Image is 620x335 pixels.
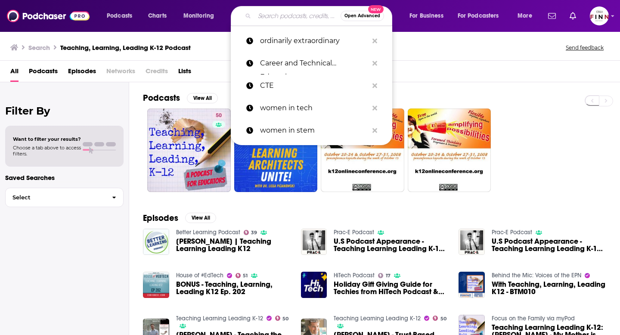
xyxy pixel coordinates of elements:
a: Behind the Mic: Voices of the EPN [492,272,581,279]
a: 50 [275,316,289,321]
a: Prac-E Podcast [334,229,374,236]
h2: Filter By [5,105,124,117]
span: More [518,10,532,22]
h2: Episodes [143,213,178,223]
img: Holiday Gift Giving Guide for Techies from HiTech Podcast & Teaching Learning Leading K-12 [301,272,327,298]
button: Show profile menu [590,6,609,25]
img: Podchaser - Follow, Share and Rate Podcasts [7,8,90,24]
a: women in tech [231,97,392,119]
span: Holiday Gift Giving Guide for Techies from HiTech Podcast & Teaching Learning Leading K-12 [334,281,448,295]
a: Show notifications dropdown [545,9,559,23]
button: Open AdvancedNew [341,11,384,21]
a: U.S Podcast Appearance - Teaching Learning Leading K-12 Part 1 [334,238,448,252]
button: Select [5,188,124,207]
span: Logged in as FINNMadison [590,6,609,25]
span: 17 [386,274,391,278]
a: CTE [231,74,392,97]
a: U.S Podcast Appearance - Teaching Learning Leading K-12 Part 2 [492,238,606,252]
img: U.S Podcast Appearance - Teaching Learning Leading K-12 Part 1 [301,229,327,255]
button: open menu [403,9,454,23]
a: Teaching Learning Leading K-12 [334,315,421,322]
a: 39 [244,230,257,235]
a: Better Learning Podcast [176,229,240,236]
a: House of #EdTech [176,272,223,279]
span: Podcasts [107,10,132,22]
a: EpisodesView All [143,213,216,223]
h3: Search [28,43,50,52]
a: Charts [143,9,172,23]
a: 7 [234,109,318,192]
a: All [10,64,19,82]
p: Career and Technical Education [260,52,368,74]
a: Focus on the Family via myPod [492,315,575,322]
div: Search podcasts, credits, & more... [239,6,400,26]
img: U.S Podcast Appearance - Teaching Learning Leading K-12 Part 2 [459,229,485,255]
a: women in stem [231,119,392,142]
span: For Business [409,10,443,22]
a: Episodes [68,64,96,82]
img: User Profile [590,6,609,25]
p: ordinarily extraordinary [260,30,368,52]
span: 50 [216,112,222,120]
a: Podcasts [29,64,58,82]
a: BONUS - Teaching, Learning, Leading K12 Ep. 202 [176,281,291,295]
button: open menu [512,9,543,23]
span: For Podcasters [458,10,499,22]
p: CTE [260,74,368,97]
span: Monitoring [183,10,214,22]
a: Dr. Steven Miletto | Teaching Learning Leading K12 [176,238,291,252]
a: PodcastsView All [143,93,218,103]
span: Choose a tab above to access filters. [13,145,81,157]
span: 51 [243,274,248,278]
a: Teaching Learning Leading K-12 [176,315,263,322]
a: Prac-E Podcast [492,229,532,236]
a: With Teaching, Learning, Leading K12 - BTM010 [492,281,606,295]
a: 50 [147,109,231,192]
span: 39 [251,231,257,235]
button: open menu [177,9,225,23]
button: open menu [101,9,143,23]
a: Show notifications dropdown [566,9,580,23]
button: View All [185,213,216,223]
img: With Teaching, Learning, Leading K12 - BTM010 [459,272,485,298]
span: Charts [148,10,167,22]
a: 50 [212,112,225,119]
a: 51 [236,273,248,278]
span: Open Advanced [344,14,380,18]
p: women in stem [260,119,368,142]
a: Lists [178,64,191,82]
a: Career and Technical Education [231,52,392,74]
h3: Teaching, Learning, Leading K-12 Podcast [60,43,191,52]
h2: Podcasts [143,93,180,103]
p: Saved Searches [5,174,124,182]
a: ordinarily extraordinary [231,30,392,52]
span: [PERSON_NAME] | Teaching Learning Leading K12 [176,238,291,252]
span: Want to filter your results? [13,136,81,142]
button: open menu [452,9,512,23]
span: 50 [282,317,288,321]
p: women in tech [260,97,368,119]
span: New [368,5,384,13]
a: 17 [378,273,391,278]
a: HiTech Podcast [334,272,375,279]
img: BONUS - Teaching, Learning, Leading K12 Ep. 202 [143,272,169,298]
input: Search podcasts, credits, & more... [254,9,341,23]
span: Networks [106,64,135,82]
img: Dr. Steven Miletto | Teaching Learning Leading K12 [143,229,169,255]
span: 50 [440,317,446,321]
button: View All [187,93,218,103]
